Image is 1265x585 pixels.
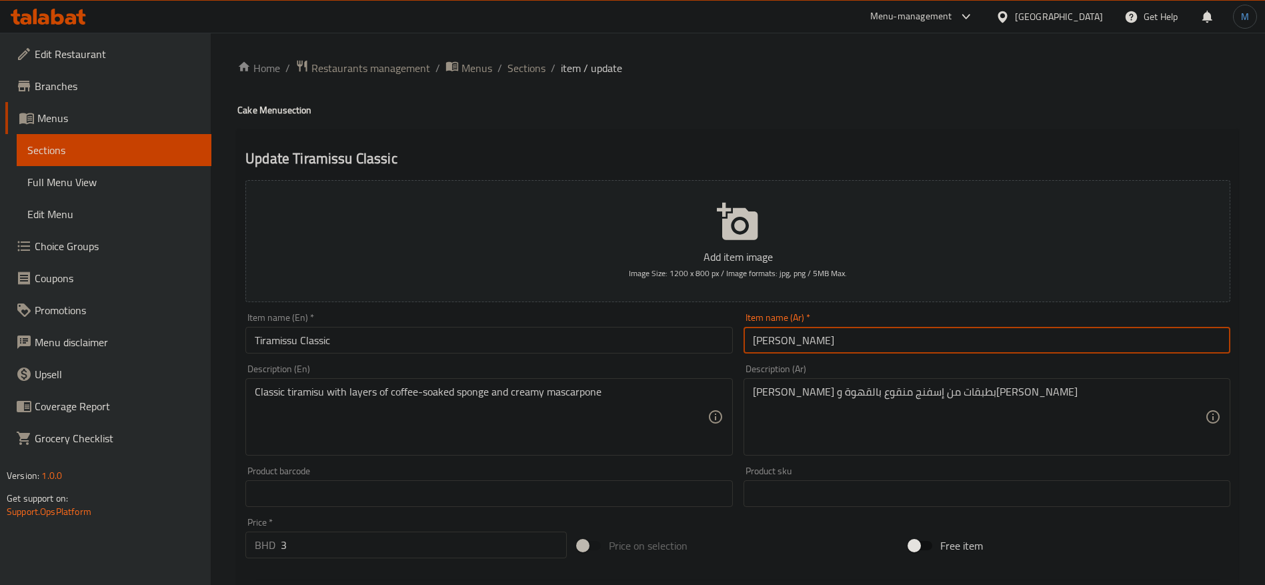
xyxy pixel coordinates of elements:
h4: Cake Menu section [237,103,1238,117]
button: Add item imageImage Size: 1200 x 800 px / Image formats: jpg, png / 5MB Max. [245,180,1230,302]
span: Edit Menu [27,206,201,222]
span: 1.0.0 [41,467,62,484]
a: Promotions [5,294,211,326]
a: Grocery Checklist [5,422,211,454]
p: BHD [255,537,275,553]
a: Menus [5,102,211,134]
a: Restaurants management [295,59,430,77]
li: / [497,60,502,76]
span: Free item [940,538,983,554]
span: Edit Restaurant [35,46,201,62]
span: Coupons [35,270,201,286]
a: Coupons [5,262,211,294]
span: Price on selection [609,538,688,554]
a: Sections [507,60,545,76]
span: Restaurants management [311,60,430,76]
nav: breadcrumb [237,59,1238,77]
li: / [285,60,290,76]
span: Promotions [35,302,201,318]
input: Enter name Ar [744,327,1230,354]
input: Please enter product sku [744,480,1230,507]
input: Please enter product barcode [245,480,732,507]
div: Menu-management [870,9,952,25]
a: Edit Menu [17,198,211,230]
span: M [1241,9,1249,24]
span: Full Menu View [27,174,201,190]
span: Version: [7,467,39,484]
span: Branches [35,78,201,94]
a: Branches [5,70,211,102]
input: Please enter price [281,532,567,558]
span: Sections [27,142,201,158]
span: Get support on: [7,490,68,507]
span: Menus [461,60,492,76]
span: item / update [561,60,622,76]
span: Upsell [35,366,201,382]
a: Full Menu View [17,166,211,198]
li: / [435,60,440,76]
span: Coverage Report [35,398,201,414]
p: Add item image [266,249,1210,265]
textarea: [PERSON_NAME] بطبقات من إسفنج منقوع بالقهوة و[PERSON_NAME] [753,386,1205,449]
a: Edit Restaurant [5,38,211,70]
span: Menus [37,110,201,126]
input: Enter name En [245,327,732,354]
a: Choice Groups [5,230,211,262]
a: Upsell [5,358,211,390]
span: Choice Groups [35,238,201,254]
span: Menu disclaimer [35,334,201,350]
a: Sections [17,134,211,166]
li: / [551,60,555,76]
h2: Update Tiramissu Classic [245,149,1230,169]
a: Home [237,60,280,76]
textarea: Classic tiramisu with layers of coffee-soaked sponge and creamy mascarpone [255,386,707,449]
div: [GEOGRAPHIC_DATA] [1015,9,1103,24]
span: Grocery Checklist [35,430,201,446]
span: Image Size: 1200 x 800 px / Image formats: jpg, png / 5MB Max. [629,265,847,281]
a: Menu disclaimer [5,326,211,358]
a: Menus [445,59,492,77]
a: Coverage Report [5,390,211,422]
a: Support.OpsPlatform [7,503,91,520]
